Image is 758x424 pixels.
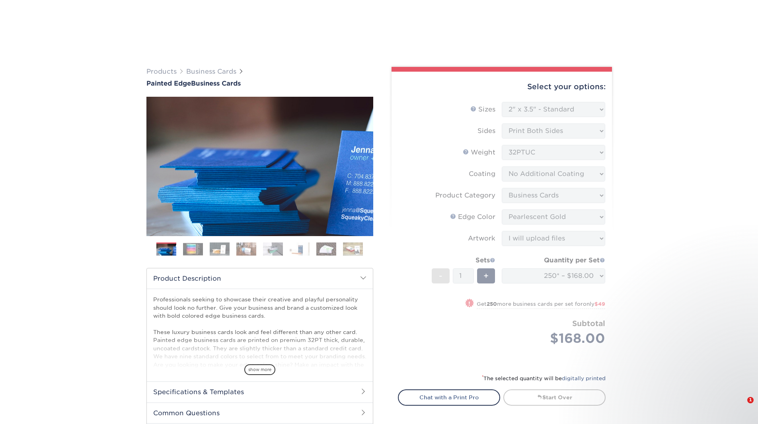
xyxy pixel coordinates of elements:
[210,242,230,256] img: Business Cards 03
[503,389,606,405] a: Start Over
[147,403,373,423] h2: Common Questions
[290,242,310,256] img: Business Cards 06
[244,364,275,375] span: show more
[146,68,177,75] a: Products
[731,397,750,416] iframe: Intercom live chat
[146,80,373,87] h1: Business Cards
[316,242,336,256] img: Business Cards 07
[482,375,606,381] small: The selected quantity will be
[156,240,176,260] img: Business Cards 01
[186,68,236,75] a: Business Cards
[236,242,256,256] img: Business Cards 04
[183,243,203,255] img: Business Cards 02
[146,53,373,280] img: Painted Edge 01
[2,400,68,421] iframe: Google Customer Reviews
[747,397,754,403] span: 1
[146,80,373,87] a: Painted EdgeBusiness Cards
[147,381,373,402] h2: Specifications & Templates
[562,375,606,381] a: digitally printed
[147,268,373,289] h2: Product Description
[398,72,606,102] div: Select your options:
[398,389,500,405] a: Chat with a Print Pro
[263,242,283,256] img: Business Cards 05
[343,242,363,256] img: Business Cards 08
[146,80,191,87] span: Painted Edge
